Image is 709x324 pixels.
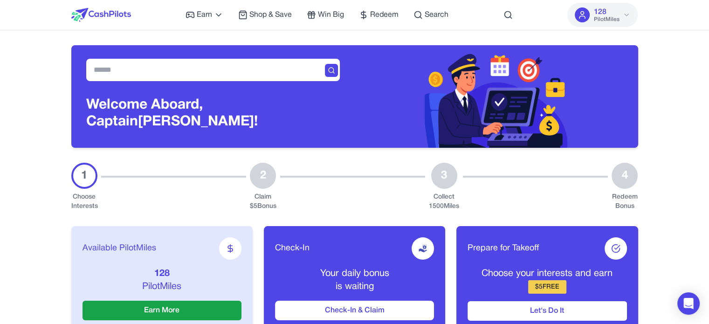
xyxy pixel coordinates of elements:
[593,7,606,18] span: 128
[413,9,448,21] a: Search
[418,244,427,253] img: receive-dollar
[307,9,344,21] a: Win Big
[431,163,457,189] div: 3
[83,301,241,320] button: Earn More
[197,9,212,21] span: Earn
[468,301,626,321] button: Let's Do It
[250,163,276,189] div: 2
[275,242,310,255] span: Check-In
[468,242,539,255] span: Prepare for Takeoff
[83,242,156,255] span: Available PilotMiles
[528,280,566,294] div: $ 5 FREE
[425,9,448,21] span: Search
[593,16,619,23] span: PilotMiles
[83,267,241,280] p: 128
[370,9,399,21] span: Redeem
[249,9,292,21] span: Shop & Save
[612,163,638,189] div: 4
[275,267,434,280] p: Your daily bonus
[275,301,434,320] button: Check-In & Claim
[318,9,344,21] span: Win Big
[429,193,459,211] div: Collect 1500 Miles
[468,267,626,280] p: Choose your interests and earn
[425,45,568,148] img: Header decoration
[71,163,97,189] div: 1
[677,292,700,315] div: Open Intercom Messenger
[186,9,223,21] a: Earn
[83,280,241,293] p: PilotMiles
[612,193,638,211] div: Redeem Bonus
[359,9,399,21] a: Redeem
[86,97,340,131] h3: Welcome Aboard, Captain [PERSON_NAME]!
[71,8,131,22] img: CashPilots Logo
[238,9,292,21] a: Shop & Save
[71,193,97,211] div: Choose Interests
[567,3,638,27] button: 128PilotMiles
[250,193,276,211] div: Claim $ 5 Bonus
[335,283,373,291] span: is waiting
